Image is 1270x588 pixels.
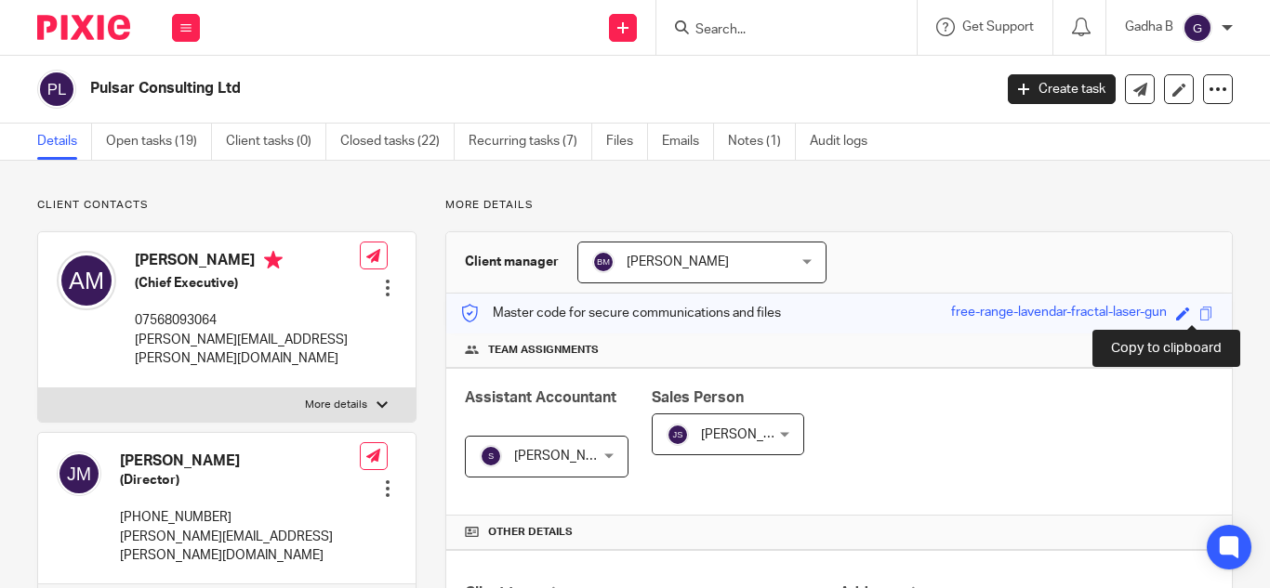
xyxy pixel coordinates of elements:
[728,124,796,160] a: Notes (1)
[135,274,360,293] h5: (Chief Executive)
[120,508,360,527] p: [PHONE_NUMBER]
[592,251,615,273] img: svg%3E
[606,124,648,160] a: Files
[701,428,803,441] span: [PERSON_NAME]
[445,198,1233,213] p: More details
[120,528,360,566] p: [PERSON_NAME][EMAIL_ADDRESS][PERSON_NAME][DOMAIN_NAME]
[465,253,559,271] h3: Client manager
[514,450,628,463] span: [PERSON_NAME] B
[810,124,881,160] a: Audit logs
[1183,13,1212,43] img: svg%3E
[480,445,502,467] img: svg%3E
[226,124,326,160] a: Client tasks (0)
[1125,18,1173,36] p: Gadha B
[652,390,744,405] span: Sales Person
[135,331,360,369] p: [PERSON_NAME][EMAIL_ADDRESS][PERSON_NAME][DOMAIN_NAME]
[37,15,130,40] img: Pixie
[120,471,360,490] h5: (Director)
[37,198,417,213] p: Client contacts
[57,451,101,496] img: svg%3E
[662,124,714,160] a: Emails
[37,70,76,109] img: svg%3E
[37,124,92,160] a: Details
[488,343,599,358] span: Team assignments
[135,251,360,274] h4: [PERSON_NAME]
[305,398,367,412] p: More details
[627,255,729,268] span: [PERSON_NAME]
[1008,74,1116,104] a: Create task
[57,251,116,310] img: svg%3E
[264,251,283,269] i: Primary
[340,124,455,160] a: Closed tasks (22)
[135,311,360,330] p: 07568093064
[120,451,360,471] h4: [PERSON_NAME]
[90,79,802,98] h2: Pulsar Consulting Ltd
[106,124,212,160] a: Open tasks (19)
[962,20,1034,33] span: Get Support
[469,124,592,160] a: Recurring tasks (7)
[465,390,616,405] span: Assistant Accountant
[951,303,1167,324] div: free-range-lavendar-fractal-laser-gun
[460,304,781,322] p: Master code for secure communications and files
[667,424,689,446] img: svg%3E
[694,22,861,39] input: Search
[488,525,573,540] span: Other details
